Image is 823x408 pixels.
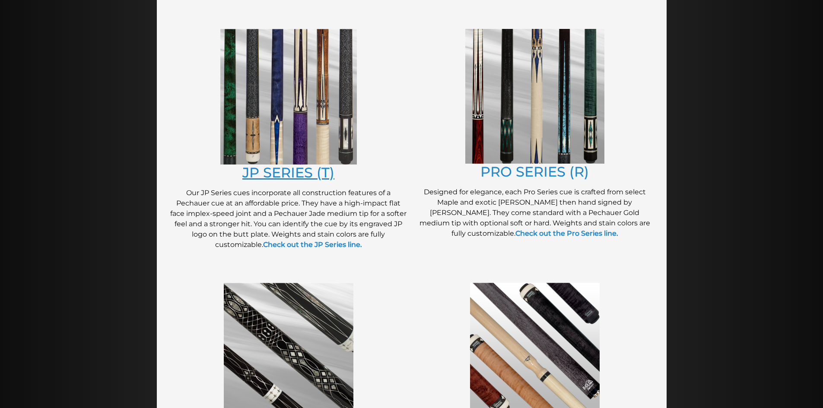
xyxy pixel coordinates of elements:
a: Check out the Pro Series line. [515,229,618,237]
p: Designed for elegance, each Pro Series cue is crafted from select Maple and exotic [PERSON_NAME] ... [416,187,654,239]
a: Check out the JP Series line. [263,240,362,249]
p: Our JP Series cues incorporate all construction features of a Pechauer cue at an affordable price... [170,188,407,250]
a: PRO SERIES (R) [480,163,589,180]
a: JP SERIES (T) [242,164,334,181]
